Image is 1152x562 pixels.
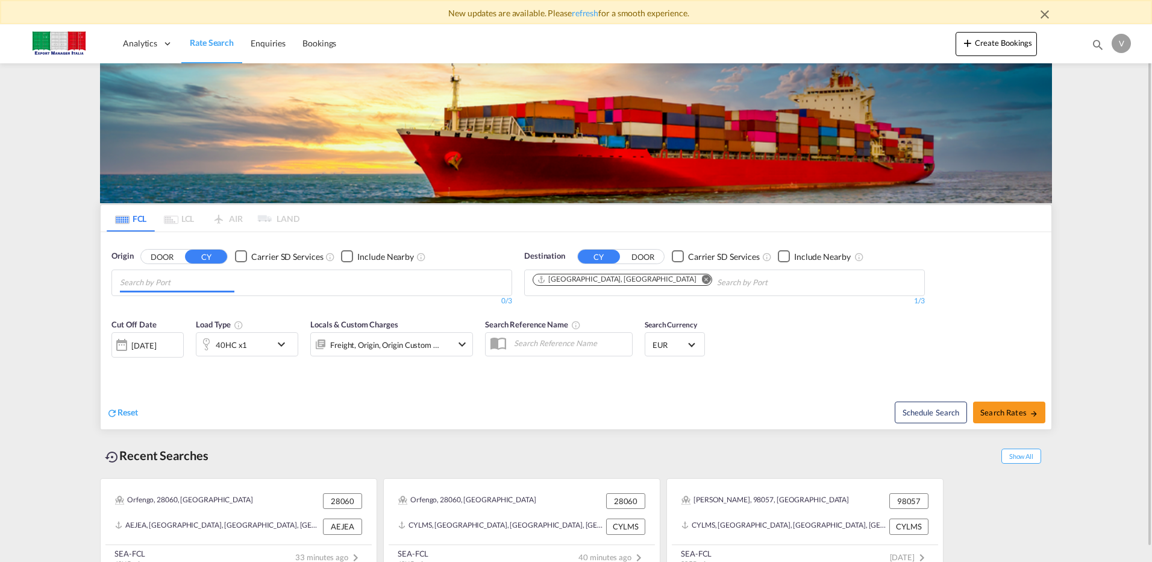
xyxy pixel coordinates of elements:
div: 1/3 [524,296,925,306]
button: Remove [693,274,712,286]
a: Bookings [294,24,345,63]
div: AEJEA, Jebel Ali, United Arab Emirates, Middle East, Middle East [115,519,320,534]
span: Cut Off Date [111,320,157,329]
button: Search Ratesicon-arrow-right [973,402,1045,423]
div: Freight Origin Origin Custom Factory Stuffingicon-chevron-down [310,332,473,356]
md-select: Select Currency: € EUREuro [651,336,698,353]
md-icon: icon-backup-restore [105,450,119,464]
span: Search Currency [645,320,697,329]
span: Reset [117,407,138,417]
div: New updates are available. Please for a smooth experience. [94,7,1058,19]
img: 51022700b14f11efa3148557e262d94e.jpg [18,30,99,57]
div: icon-refreshReset [107,406,138,420]
div: [DATE] [111,332,184,358]
div: 98057 [889,493,928,509]
div: OriginDOOR CY Checkbox No InkUnchecked: Search for CY (Container Yard) services for all selected ... [101,232,1051,429]
md-icon: Unchecked: Search for CY (Container Yard) services for all selected carriers.Checked : Search for... [325,252,335,262]
span: Show All [1001,449,1041,464]
img: LCL+%26+FCL+BACKGROUND.png [100,63,1052,203]
md-pagination-wrapper: Use the left and right arrow keys to navigate between tabs [107,205,299,232]
span: [DATE] [890,552,929,562]
input: Chips input. [717,273,831,292]
button: Note: By default Schedule search will only considerorigin ports, destination ports and cut off da... [895,402,967,423]
md-icon: Unchecked: Ignores neighbouring ports when fetching rates.Checked : Includes neighbouring ports w... [854,252,864,262]
md-chips-wrap: Chips container. Use arrow keys to select chips. [531,270,836,292]
md-icon: icon-chevron-down [455,337,469,352]
div: CYLMS [606,519,645,534]
div: SEA-FCL [681,548,712,559]
div: CYLMS [889,519,928,534]
div: V [1112,34,1131,53]
md-icon: icon-chevron-down [274,337,295,352]
button: CY [185,250,227,264]
div: Recent Searches [100,442,213,469]
md-icon: icon-refresh [107,408,117,418]
span: Enquiries [251,38,286,48]
md-chips-wrap: Chips container with autocompletion. Enter the text area, type text to search, and then use the u... [118,270,239,292]
button: DOOR [141,250,183,264]
div: Orfengo, 28060, Europe [398,493,536,509]
a: refresh [572,8,598,18]
div: 28060 [606,493,645,509]
md-checkbox: Checkbox No Ink [341,250,414,263]
span: 33 minutes ago [295,552,363,562]
md-icon: icon-plus 400-fg [960,36,975,50]
div: 40HC x1icon-chevron-down [196,332,298,356]
span: Rate Search [190,37,234,48]
input: Chips input. [120,273,234,292]
span: Analytics [123,37,157,49]
span: Bookings [302,38,336,48]
md-tab-item: FCL [107,205,155,232]
span: Destination [524,250,565,262]
div: Press delete to remove this chip. [537,274,698,285]
md-icon: Your search will be saved by the below given name [571,320,581,330]
div: Jebel Ali, AEJEA [537,274,696,285]
div: Analytics [114,24,181,63]
span: Search Reference Name [485,320,581,329]
div: Freight Origin Origin Custom Factory Stuffing [330,336,440,353]
div: SEA-FCL [114,548,145,559]
md-icon: Unchecked: Search for CY (Container Yard) services for all selected carriers.Checked : Search for... [762,252,772,262]
div: CYLMS, Limassol, Cyprus, Southern Europe, Europe [681,519,886,534]
a: Enquiries [242,24,294,63]
div: Include Nearby [357,251,414,263]
md-icon: icon-magnify [1091,38,1104,51]
md-checkbox: Checkbox No Ink [672,250,760,263]
md-icon: icon-arrow-right [1030,409,1038,418]
md-checkbox: Checkbox No Ink [778,250,851,263]
md-datepicker: Select [111,356,121,373]
md-icon: Unchecked: Ignores neighbouring ports when fetching rates.Checked : Includes neighbouring ports w... [416,252,426,262]
div: SEA-FCL [398,548,428,559]
span: Load Type [196,320,243,329]
span: Locals & Custom Charges [310,320,398,329]
span: 40 minutes ago [578,552,646,562]
button: CY [578,250,620,264]
div: Include Nearby [794,251,851,263]
div: 28060 [323,493,362,509]
div: 0/3 [111,296,512,306]
div: Carrier SD Services [251,251,323,263]
button: icon-plus 400-fgCreate Bookings [956,32,1037,56]
md-icon: icon-information-outline [234,320,243,330]
div: Milazzo, 98057, Europe [681,493,849,509]
div: CYLMS, Limassol, Cyprus, Southern Europe, Europe [398,519,603,534]
div: Carrier SD Services [688,251,760,263]
div: 40HC x1 [216,336,247,353]
span: EUR [653,339,686,350]
button: DOOR [622,250,664,264]
div: [DATE] [131,340,156,351]
input: Search Reference Name [508,334,632,352]
div: AEJEA [323,519,362,534]
md-icon: icon-close [1038,7,1052,22]
md-checkbox: Checkbox No Ink [235,250,323,263]
div: Orfengo, 28060, Europe [115,493,253,509]
div: icon-magnify [1091,38,1104,56]
a: Rate Search [181,24,242,63]
span: Origin [111,250,133,262]
span: Search Rates [980,408,1038,417]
